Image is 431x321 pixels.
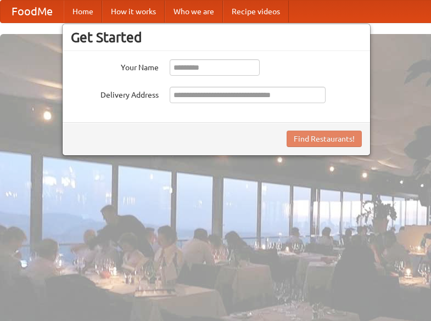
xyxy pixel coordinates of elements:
[71,87,159,100] label: Delivery Address
[1,1,64,22] a: FoodMe
[287,131,362,147] button: Find Restaurants!
[71,59,159,73] label: Your Name
[165,1,223,22] a: Who we are
[223,1,289,22] a: Recipe videos
[71,29,362,46] h3: Get Started
[64,1,102,22] a: Home
[102,1,165,22] a: How it works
